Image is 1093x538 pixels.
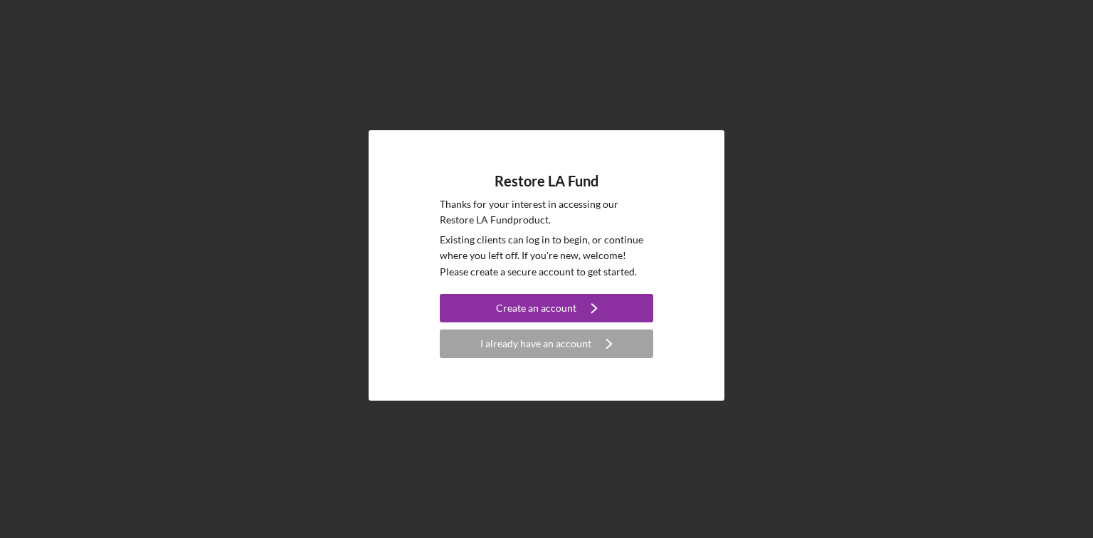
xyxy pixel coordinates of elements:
button: Create an account [440,294,653,322]
div: Create an account [496,294,576,322]
a: Create an account [440,294,653,326]
button: I already have an account [440,329,653,358]
p: Thanks for your interest in accessing our Restore LA Fund product. [440,196,653,228]
p: Existing clients can log in to begin, or continue where you left off. If you're new, welcome! Ple... [440,232,653,280]
h4: Restore LA Fund [495,173,598,189]
div: I already have an account [480,329,591,358]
